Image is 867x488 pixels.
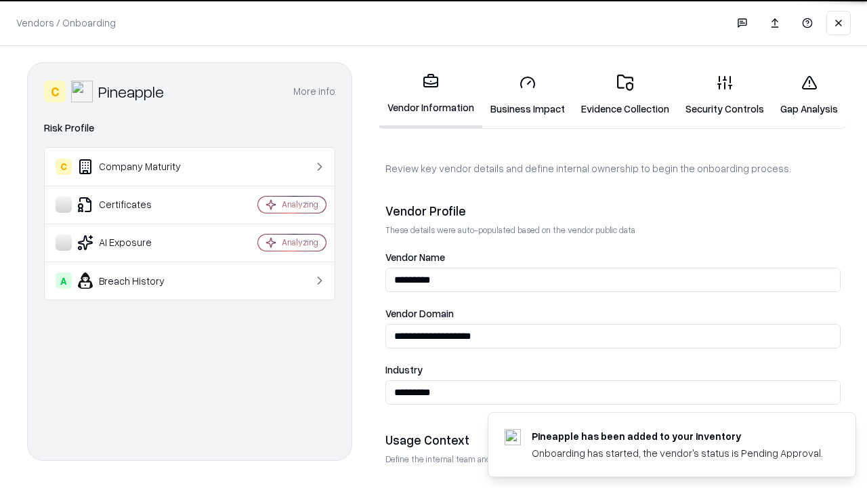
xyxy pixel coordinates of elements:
div: Analyzing [282,199,318,210]
div: AI Exposure [56,235,217,251]
div: C [44,81,66,102]
p: These details were auto-populated based on the vendor public data [385,224,841,236]
a: Gap Analysis [772,64,846,127]
label: Industry [385,365,841,375]
a: Business Impact [482,64,573,127]
p: Review key vendor details and define internal ownership to begin the onboarding process. [385,161,841,176]
label: Vendor Name [385,252,841,262]
img: pineappleenergy.com [505,429,521,445]
div: Risk Profile [44,120,335,136]
div: A [56,272,72,289]
div: Vendor Profile [385,203,841,219]
img: Pineapple [71,81,93,102]
div: C [56,159,72,175]
div: Certificates [56,197,217,213]
div: Usage Context [385,432,841,448]
p: Vendors / Onboarding [16,16,116,30]
a: Security Controls [677,64,772,127]
a: Vendor Information [379,62,482,128]
div: Pineapple has been added to your inventory [532,429,823,443]
div: Pineapple [98,81,164,102]
div: Breach History [56,272,217,289]
div: Onboarding has started, the vendor's status is Pending Approval. [532,446,823,460]
p: Define the internal team and reason for using this vendor. This helps assess business relevance a... [385,453,841,465]
button: More info [293,79,335,104]
div: Company Maturity [56,159,217,175]
a: Evidence Collection [573,64,677,127]
label: Vendor Domain [385,308,841,319]
div: Analyzing [282,237,318,248]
